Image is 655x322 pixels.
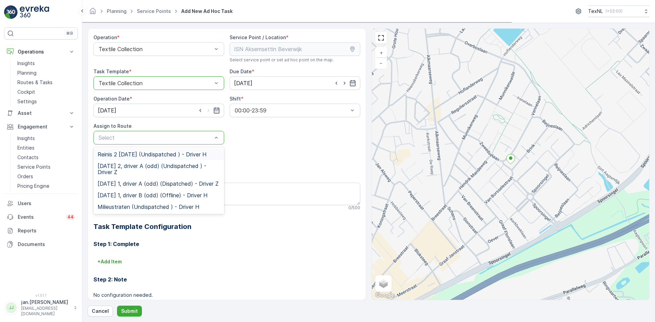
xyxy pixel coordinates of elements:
a: Routes & Tasks [15,78,78,87]
a: Reports [4,224,78,237]
a: View Fullscreen [376,33,386,43]
a: Open this area in Google Maps (opens a new window) [374,291,396,300]
p: 0 / 500 [348,205,360,211]
a: Planning [107,8,127,14]
a: Cockpit [15,87,78,97]
p: ( +02:00 ) [606,9,623,14]
a: Layers [376,276,391,291]
p: Pricing Engine [17,183,49,189]
span: [DATE] 1, driver B (odd) (Offline) - Driver H [98,192,207,198]
input: ISN Aksemsettin Beverwijk [230,42,360,56]
p: Select [99,134,212,142]
label: Operation Date [93,96,130,102]
button: Submit [117,306,142,317]
div: JJ [6,302,17,313]
a: Zoom Out [376,58,386,68]
label: Task Template [93,68,129,74]
p: Planning [17,70,37,76]
a: Orders [15,172,78,181]
span: Reinis 2 [DATE] (Undispatched ) - Driver H [98,151,206,157]
a: Documents [4,237,78,251]
input: dd/mm/yyyy [230,76,360,90]
input: dd/mm/yyyy [93,104,224,117]
p: Events [18,214,62,220]
p: Asset [18,110,64,117]
button: Engagement [4,120,78,134]
button: +Add Item [93,256,126,267]
p: Submit [121,308,138,315]
p: Users [18,200,75,207]
h3: Step 1: Complete [93,240,360,248]
label: Shift [230,96,241,102]
p: Settings [17,98,37,105]
button: Cancel [88,306,113,317]
img: logo [4,5,18,19]
a: Events44 [4,210,78,224]
p: [EMAIL_ADDRESS][DOMAIN_NAME] [21,306,70,317]
p: Contacts [17,154,39,161]
a: Planning [15,68,78,78]
a: Insights [15,134,78,143]
h2: Task Template Configuration [93,221,360,232]
a: Contacts [15,153,78,162]
button: TexNL(+02:00) [588,5,650,17]
span: − [379,60,383,66]
img: logo_light-DOdMpM7g.png [20,5,49,19]
span: Add New Ad Hoc Task [180,8,234,15]
a: Insights [15,59,78,68]
a: Service Points [137,8,171,14]
a: Pricing Engine [15,181,78,191]
label: Service Point / Location [230,34,286,40]
p: + Add Item [98,258,122,265]
span: Milieustraten (Undispatched ) - Driver H [98,204,199,210]
button: JJjan.[PERSON_NAME][EMAIL_ADDRESS][DOMAIN_NAME] [4,299,78,317]
p: 44 [68,214,74,220]
a: Service Points [15,162,78,172]
p: Engagement [18,123,64,130]
label: Assign to Route [93,123,132,129]
p: Routes & Tasks [17,79,53,86]
button: Asset [4,106,78,120]
label: Due Date [230,68,252,74]
p: Insights [17,135,35,142]
img: Google [374,291,396,300]
p: Cockpit [17,89,35,95]
a: Homepage [89,10,97,16]
button: Operations [4,45,78,59]
a: Users [4,197,78,210]
p: ⌘B [66,31,73,36]
a: Entities [15,143,78,153]
p: jan.[PERSON_NAME] [21,299,70,306]
p: TexNL [588,8,603,15]
span: Select service point or set ad hoc point on the map. [230,57,334,63]
p: Service Points [17,164,50,170]
label: Operation [93,34,117,40]
h3: Step 2: Note [93,275,360,283]
p: Entities [17,144,34,151]
p: Reports [18,227,75,234]
p: No configuration needed. [93,292,360,298]
a: Settings [15,97,78,106]
p: Documents [18,241,75,248]
p: Cancel [92,308,109,315]
span: [DATE] 2, driver A (odd) (Undispatched ) - Driver Z [98,163,220,175]
p: Orders [17,173,33,180]
span: v 1.51.1 [4,293,78,297]
span: + [380,50,383,56]
span: [DATE] 1, driver A (odd) (Dispatched) - Driver Z [98,181,219,187]
p: Insights [17,60,35,67]
a: Zoom In [376,48,386,58]
p: Operations [18,48,64,55]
